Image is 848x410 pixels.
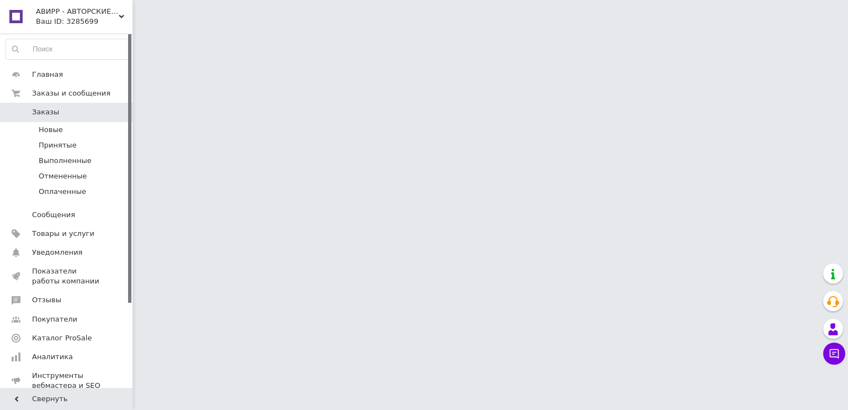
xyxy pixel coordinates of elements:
[36,7,119,17] span: АВИРР - АВТОРСКИЕ ВЯЗАНЫЕ ИЗДЕЛИЯ РУЧНОЙ РАБОТЫ
[32,229,94,239] span: Товары и услуги
[32,295,61,305] span: Отзывы
[6,39,130,59] input: Поиск
[32,70,63,80] span: Главная
[39,140,77,150] span: Принятые
[32,371,102,391] span: Инструменты вебмастера и SEO
[32,248,82,257] span: Уведомления
[32,88,110,98] span: Заказы и сообщения
[39,187,86,197] span: Оплаченные
[39,156,92,166] span: Выполненные
[36,17,132,27] div: Ваш ID: 3285699
[32,352,73,362] span: Аналитика
[823,343,845,365] button: Чат с покупателем
[39,125,63,135] span: Новые
[39,171,87,181] span: Отмененные
[32,107,59,117] span: Заказы
[32,333,92,343] span: Каталог ProSale
[32,210,75,220] span: Сообщения
[32,266,102,286] span: Показатели работы компании
[32,314,77,324] span: Покупатели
